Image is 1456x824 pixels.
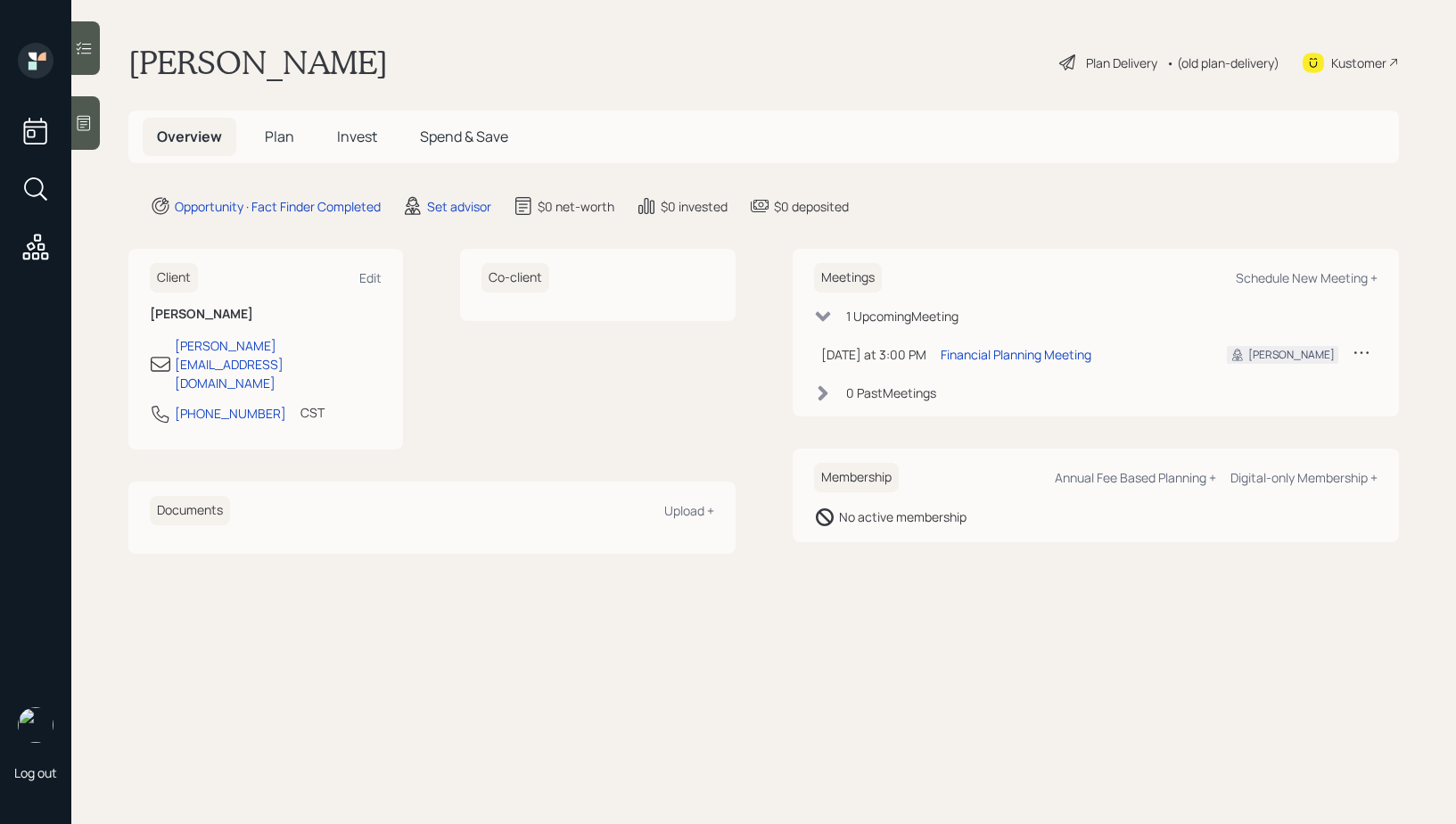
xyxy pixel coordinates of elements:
div: Kustomer [1331,54,1386,72]
span: Overview [157,127,222,146]
div: Digital-only Membership + [1230,469,1378,486]
div: Set advisor [427,197,491,216]
span: Spend & Save [420,127,508,146]
div: CST [300,403,325,422]
div: [PHONE_NUMBER] [175,404,286,423]
div: Upload + [664,502,714,519]
div: 0 Past Meeting s [846,383,936,402]
div: Financial Planning Meeting [941,345,1091,364]
div: $0 deposited [774,197,849,216]
div: • (old plan-delivery) [1166,54,1279,72]
span: Plan [265,127,294,146]
img: james-distasi-headshot.png [18,707,53,743]
h6: Co-client [481,263,549,293]
h6: [PERSON_NAME] [150,307,382,322]
div: Annual Fee Based Planning + [1055,469,1216,486]
h6: Client [150,263,198,293]
span: Invest [337,127,377,146]
div: [DATE] at 3:00 PM [821,345,926,364]
div: $0 net-worth [538,197,614,216]
div: Plan Delivery [1086,54,1157,72]
div: Log out [14,764,57,781]
h6: Membership [814,463,899,492]
div: [PERSON_NAME][EMAIL_ADDRESS][DOMAIN_NAME] [175,336,382,392]
div: Opportunity · Fact Finder Completed [175,197,381,216]
div: $0 invested [661,197,728,216]
h6: Documents [150,496,230,525]
div: [PERSON_NAME] [1248,347,1335,363]
div: Edit [359,269,382,286]
div: No active membership [839,507,967,526]
h1: [PERSON_NAME] [128,43,388,82]
h6: Meetings [814,263,882,293]
div: Schedule New Meeting + [1236,269,1378,286]
div: 1 Upcoming Meeting [846,307,958,325]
